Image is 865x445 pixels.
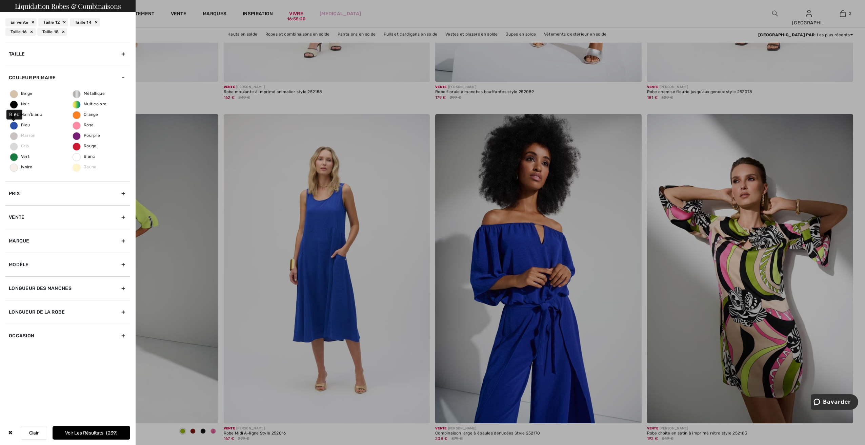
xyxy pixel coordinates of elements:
span: Métallique [73,91,105,96]
span: Vert [10,154,29,159]
div: Longueur de la robe [5,300,130,324]
span: Rose [73,123,94,127]
div: Taille 14 [70,18,100,26]
div: Bleu [6,109,22,119]
span: Beige [10,91,33,96]
span: Bleu [10,123,30,127]
iframe: Opens a widget where you can chat to one of our agents [811,394,858,411]
div: Vente [5,205,130,229]
div: Prix [5,182,130,205]
div: ✖ [5,426,15,440]
div: Taille [5,42,130,66]
span: Blanc [73,154,95,159]
div: Taille 16 [5,28,36,36]
div: Taille 12 [38,18,68,26]
button: Clair [21,426,47,440]
span: Noir/blanc [10,112,42,117]
div: Taille 18 [37,28,67,36]
span: Marron [10,133,36,138]
span: Gris [10,144,29,148]
div: Couleur primaire [5,66,130,89]
div: En vente [5,18,37,26]
div: Modèle [5,253,130,276]
div: Marque [5,229,130,253]
span: Pourpre [73,133,100,138]
span: Orange [73,112,98,117]
span: Ivoire [10,165,33,169]
span: Multicolore [73,102,106,106]
span: Noir [10,102,29,106]
span: Rouge [73,144,97,148]
button: Voir les résultats239 [53,426,130,440]
span: 239 [106,430,118,436]
div: Occasion [5,324,130,347]
span: Jaune [73,165,97,169]
div: Longueur des manches [5,276,130,300]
